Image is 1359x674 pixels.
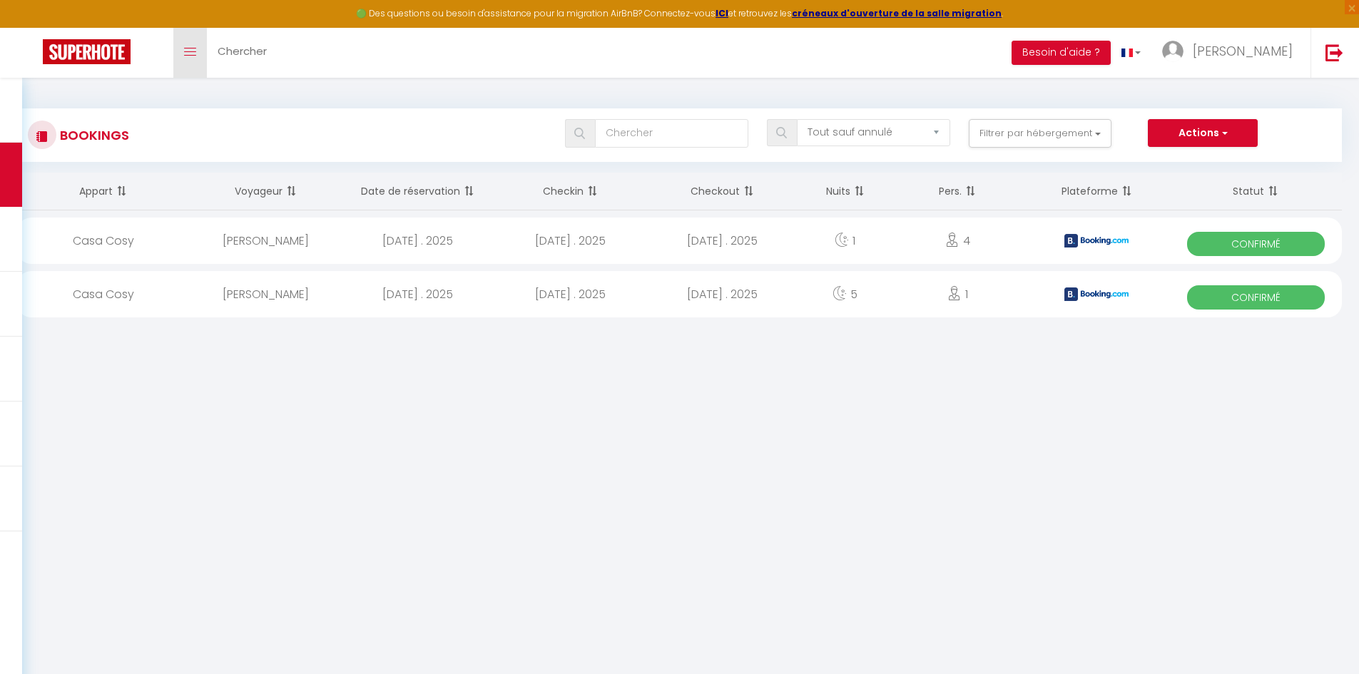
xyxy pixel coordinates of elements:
[716,7,728,19] a: ICI
[218,44,267,58] span: Chercher
[799,173,892,210] th: Sort by nights
[1024,173,1169,210] th: Sort by channel
[1193,42,1293,60] span: [PERSON_NAME]
[11,6,54,48] button: Ouvrir le widget de chat LiveChat
[17,173,189,210] th: Sort by rentals
[207,28,278,78] a: Chercher
[595,119,748,148] input: Chercher
[892,173,1024,210] th: Sort by people
[1148,119,1258,148] button: Actions
[1325,44,1343,61] img: logout
[792,7,1002,19] a: créneaux d'ouverture de la salle migration
[189,173,342,210] th: Sort by guest
[1162,41,1184,62] img: ...
[646,173,799,210] th: Sort by checkout
[1012,41,1111,65] button: Besoin d'aide ?
[1170,173,1342,210] th: Sort by status
[1151,28,1310,78] a: ... [PERSON_NAME]
[969,119,1111,148] button: Filtrer par hébergement
[494,173,647,210] th: Sort by checkin
[43,39,131,64] img: Super Booking
[56,119,129,151] h3: Bookings
[342,173,494,210] th: Sort by booking date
